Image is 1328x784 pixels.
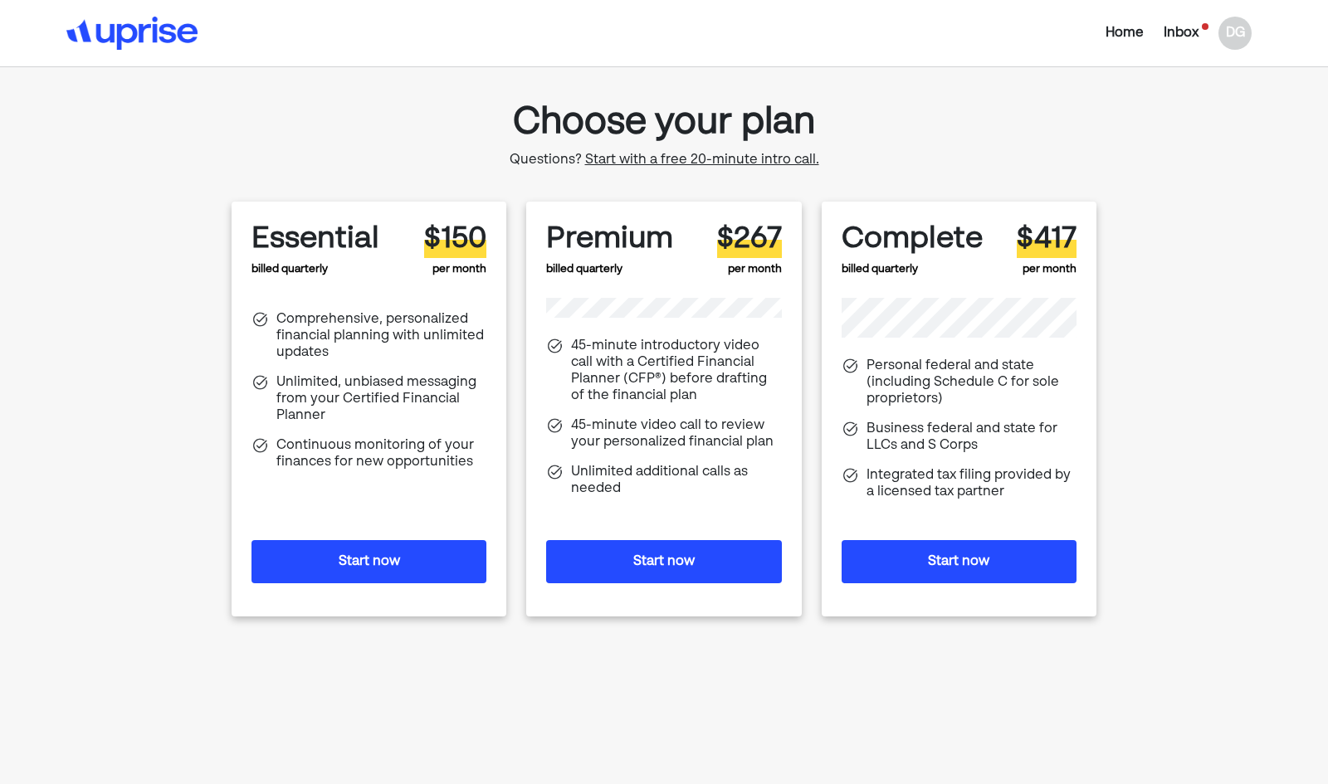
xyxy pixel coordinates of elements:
div: Keywords by Traffic [183,98,280,109]
div: Continuous monitoring of your finances for new opportunities [276,437,486,470]
div: v 4.0.25 [46,27,81,40]
div: Integrated tax filing provided by a licensed tax partner [867,467,1077,500]
span: Start with a free 20-minute intro call. [585,153,819,167]
div: Business federal and state for LLCs and S Corps [867,421,1077,454]
div: Inbox [1164,23,1199,43]
div: DG [1218,17,1252,50]
div: Premium [546,222,673,257]
div: billed quarterly [251,222,379,278]
div: Domain: [DOMAIN_NAME] [43,43,183,56]
img: website_grey.svg [27,43,40,56]
div: per month [717,222,782,278]
div: Unlimited, unbiased messaging from your Certified Financial Planner [276,374,486,424]
div: per month [424,222,486,278]
div: $417 [1017,222,1077,257]
div: Personal federal and state (including Schedule C for sole proprietors) [867,358,1077,407]
div: 45-minute introductory video call with a Certified Financial Planner (CFP®) before drafting of th... [571,338,781,404]
button: Start now [546,540,781,583]
div: Essential [251,222,379,257]
div: $150 [424,222,486,257]
div: $267 [717,222,782,257]
div: Questions? [510,152,819,168]
div: 45-minute video call to review your personalized financial plan [571,417,781,450]
div: billed quarterly [842,222,983,278]
div: Choose your plan [510,94,819,152]
img: tab_keywords_by_traffic_grey.svg [165,96,178,110]
img: tab_domain_overview_orange.svg [45,96,58,110]
div: Complete [842,222,983,257]
div: Unlimited additional calls as needed [571,464,781,497]
div: per month [1017,222,1077,278]
button: Start now [842,540,1077,583]
img: logo_orange.svg [27,27,40,40]
div: billed quarterly [546,222,673,278]
div: Domain Overview [63,98,149,109]
div: Comprehensive, personalized financial planning with unlimited updates [276,311,486,361]
button: Start now [251,540,486,583]
div: Home [1106,23,1144,43]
